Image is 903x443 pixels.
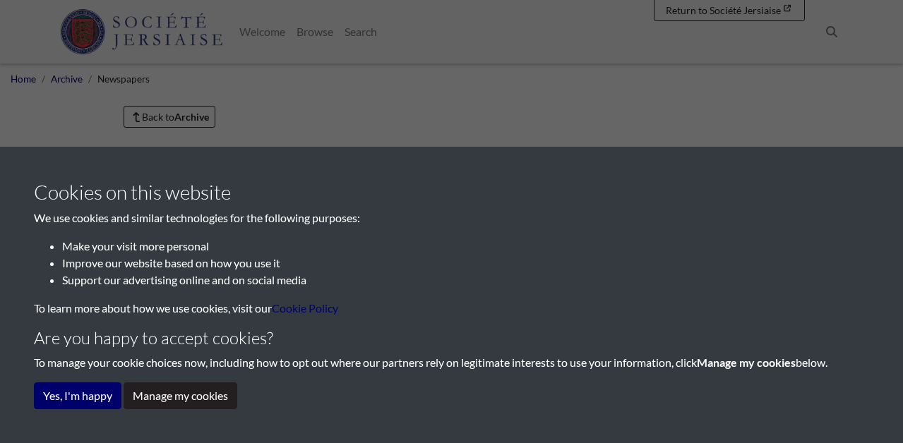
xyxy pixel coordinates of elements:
h4: Are you happy to accept cookies? [34,328,869,348]
button: Yes, I'm happy [34,382,121,409]
li: Improve our website based on how you use it [62,255,869,272]
a: learn more about cookies [272,301,338,315]
h3: Cookies on this website [34,181,869,205]
p: We use cookies and similar technologies for the following purposes: [34,210,869,226]
p: To manage your cookie choices now, including how to opt out where our partners rely on legitimate... [34,354,869,371]
li: Support our advertising online and on social media [62,272,869,289]
li: Make your visit more personal [62,238,869,255]
p: To learn more about how we use cookies, visit our [34,300,869,317]
strong: Manage my cookies [697,356,796,369]
button: Manage my cookies [124,382,237,409]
